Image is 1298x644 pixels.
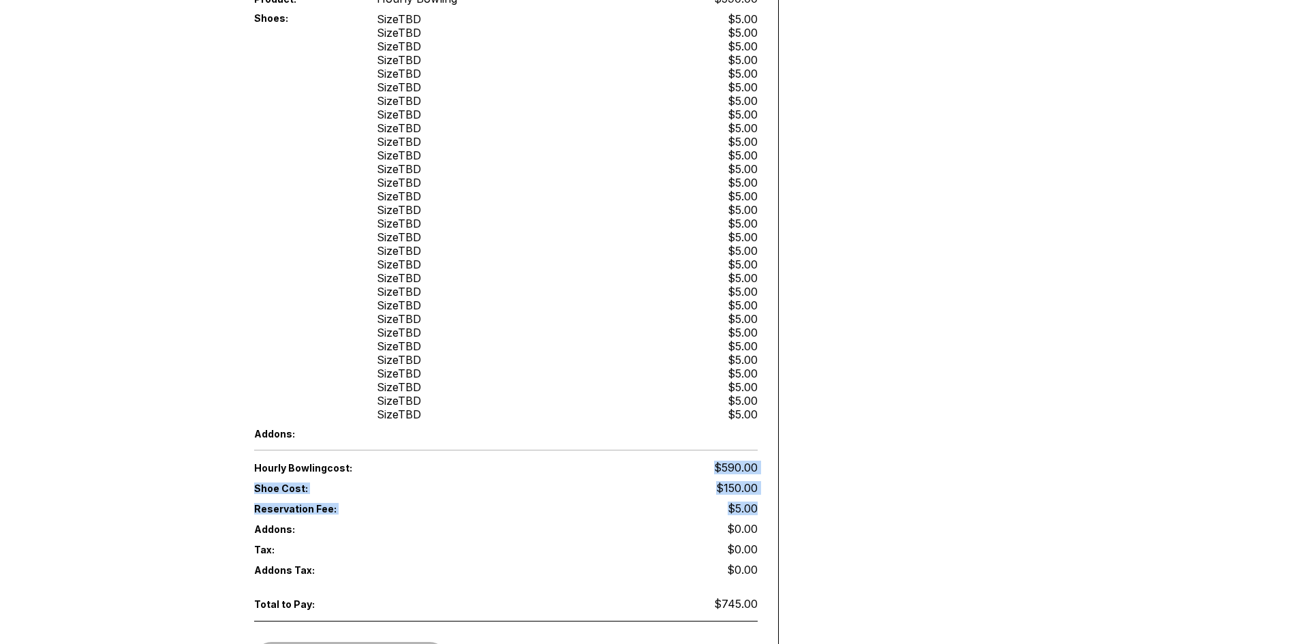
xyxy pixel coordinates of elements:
[716,481,758,495] span: $150.00
[254,564,355,576] span: Addons Tax:
[728,380,758,394] div: $5.00
[377,217,421,230] div: Size TBD
[377,380,421,394] div: Size TBD
[377,285,421,298] div: Size TBD
[728,135,758,149] div: $5.00
[377,162,421,176] div: Size TBD
[254,598,355,610] span: Total to Pay:
[728,108,758,121] div: $5.00
[728,353,758,367] div: $5.00
[728,394,758,408] div: $5.00
[377,230,421,244] div: Size TBD
[728,94,758,108] div: $5.00
[377,326,421,339] div: Size TBD
[377,67,421,80] div: Size TBD
[728,298,758,312] div: $5.00
[377,353,421,367] div: Size TBD
[254,12,355,24] span: Shoes:
[377,367,421,380] div: Size TBD
[728,203,758,217] div: $5.00
[728,502,758,515] span: $5.00
[728,53,758,67] div: $5.00
[377,149,421,162] div: Size TBD
[377,298,421,312] div: Size TBD
[728,258,758,271] div: $5.00
[728,339,758,353] div: $5.00
[728,326,758,339] div: $5.00
[728,285,758,298] div: $5.00
[254,462,506,474] span: Hourly Bowling cost:
[377,26,421,40] div: Size TBD
[728,121,758,135] div: $5.00
[728,189,758,203] div: $5.00
[377,53,421,67] div: Size TBD
[254,523,355,535] span: Addons:
[728,312,758,326] div: $5.00
[377,80,421,94] div: Size TBD
[377,394,421,408] div: Size TBD
[377,312,421,326] div: Size TBD
[728,26,758,40] div: $5.00
[377,135,421,149] div: Size TBD
[727,542,758,556] span: $0.00
[728,80,758,94] div: $5.00
[377,121,421,135] div: Size TBD
[377,94,421,108] div: Size TBD
[377,108,421,121] div: Size TBD
[728,40,758,53] div: $5.00
[714,597,758,611] span: $745.00
[377,176,421,189] div: Size TBD
[377,244,421,258] div: Size TBD
[728,230,758,244] div: $5.00
[254,428,355,440] span: Addons:
[377,40,421,53] div: Size TBD
[728,217,758,230] div: $5.00
[377,203,421,217] div: Size TBD
[254,544,355,555] span: Tax:
[377,271,421,285] div: Size TBD
[727,522,758,536] span: $0.00
[377,339,421,353] div: Size TBD
[727,563,758,577] span: $0.00
[728,176,758,189] div: $5.00
[728,244,758,258] div: $5.00
[728,271,758,285] div: $5.00
[377,408,421,421] div: Size TBD
[377,189,421,203] div: Size TBD
[714,461,758,474] span: $590.00
[377,258,421,271] div: Size TBD
[254,482,355,494] span: Shoe Cost:
[728,12,758,26] div: $5.00
[728,367,758,380] div: $5.00
[254,503,506,515] span: Reservation Fee:
[728,67,758,80] div: $5.00
[377,12,421,26] div: Size TBD
[728,162,758,176] div: $5.00
[728,149,758,162] div: $5.00
[728,408,758,421] div: $5.00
